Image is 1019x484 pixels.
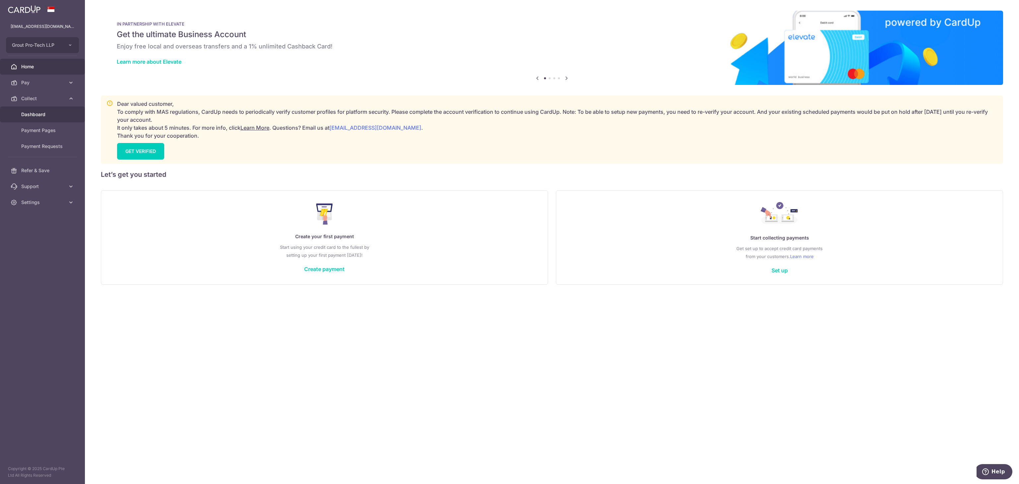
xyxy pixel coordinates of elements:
[772,267,788,274] a: Set up
[316,203,333,225] img: Make Payment
[101,169,1003,180] h5: Let’s get you started
[240,124,269,131] a: Learn More
[329,124,421,131] a: [EMAIL_ADDRESS][DOMAIN_NAME]
[570,244,989,260] p: Get set up to accept credit card payments from your customers.
[21,111,65,118] span: Dashboard
[304,266,345,272] a: Create payment
[117,42,987,50] h6: Enjoy free local and overseas transfers and a 1% unlimited Cashback Card!
[977,464,1012,481] iframe: Opens a widget where you can find more information
[117,29,987,40] h5: Get the ultimate Business Account
[8,5,40,13] img: CardUp
[570,234,989,242] p: Start collecting payments
[114,233,534,241] p: Create your first payment
[11,23,74,30] p: [EMAIL_ADDRESS][DOMAIN_NAME]
[21,199,65,206] span: Settings
[6,37,79,53] button: Grout Pro-Tech LLP
[117,100,997,140] p: Dear valued customer, To comply with MAS regulations, CardUp needs to periodically verify custome...
[12,42,61,48] span: Grout Pro-Tech LLP
[117,143,164,160] a: GET VERIFIED
[21,167,65,174] span: Refer & Save
[21,143,65,150] span: Payment Requests
[21,79,65,86] span: Pay
[761,202,798,226] img: Collect Payment
[101,11,1003,85] img: Renovation banner
[117,58,181,65] a: Learn more about Elevate
[21,63,65,70] span: Home
[21,183,65,190] span: Support
[21,95,65,102] span: Collect
[117,21,987,27] p: IN PARTNERSHIP WITH ELEVATE
[790,252,814,260] a: Learn more
[21,127,65,134] span: Payment Pages
[114,243,534,259] p: Start using your credit card to the fullest by setting up your first payment [DATE]!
